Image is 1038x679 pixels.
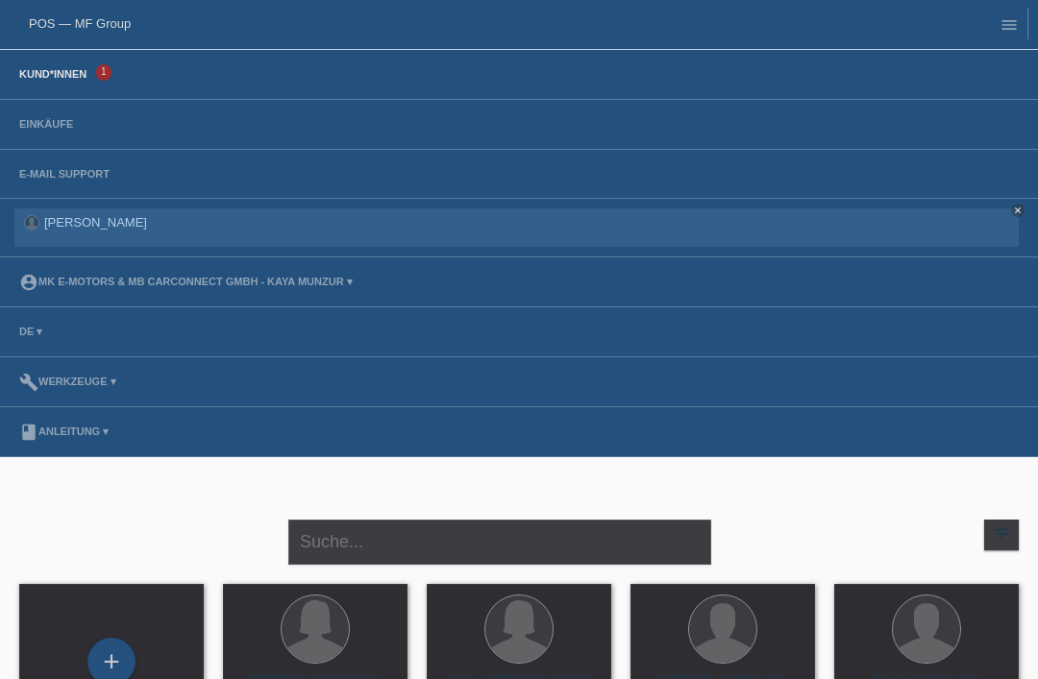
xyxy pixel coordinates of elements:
a: Kund*innen [10,68,96,80]
a: E-Mail Support [10,168,119,180]
a: buildWerkzeuge ▾ [10,376,126,387]
i: close [1013,206,1023,215]
a: [PERSON_NAME] [44,215,147,230]
a: close [1011,204,1025,217]
i: account_circle [19,273,38,292]
span: 1 [96,64,111,81]
a: menu [990,18,1028,30]
i: book [19,423,38,442]
a: account_circleMK E-MOTORS & MB CarConnect GmbH - Kaya Munzur ▾ [10,276,362,287]
a: bookAnleitung ▾ [10,425,118,437]
i: filter_list [991,523,1012,545]
a: DE ▾ [10,326,52,337]
a: Einkäufe [10,118,83,130]
i: menu [1000,15,1019,35]
input: Suche... [288,520,711,565]
div: Kund*in hinzufügen [88,645,135,678]
a: POS — MF Group [29,16,131,31]
i: build [19,373,38,392]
